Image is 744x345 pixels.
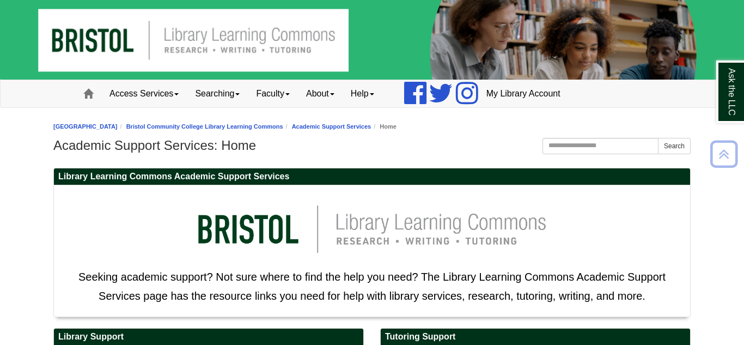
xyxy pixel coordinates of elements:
[53,122,691,132] nav: breadcrumb
[248,80,298,107] a: Faculty
[181,191,563,268] img: llc logo
[343,80,382,107] a: Help
[101,80,187,107] a: Access Services
[706,147,741,161] a: Back to Top
[658,138,691,154] button: Search
[53,138,691,153] h1: Academic Support Services: Home
[53,123,118,130] a: [GEOGRAPHIC_DATA]
[371,122,397,132] li: Home
[298,80,343,107] a: About
[187,80,248,107] a: Searching
[478,80,569,107] a: My Library Account
[78,271,666,302] span: Seeking academic support? Not sure where to find the help you need? The Library Learning Commons ...
[292,123,371,130] a: Academic Support Services
[54,168,690,185] h2: Library Learning Commons Academic Support Services
[126,123,283,130] a: Bristol Community College Library Learning Commons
